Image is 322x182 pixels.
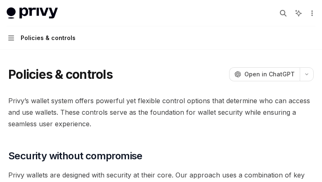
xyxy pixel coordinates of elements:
h1: Policies & controls [8,67,113,82]
button: Open in ChatGPT [229,67,300,81]
span: Open in ChatGPT [244,70,295,78]
span: Security without compromise [8,149,142,163]
span: Privy’s wallet system offers powerful yet flexible control options that determine who can access ... [8,95,314,130]
button: More actions [307,7,315,19]
div: Policies & controls [21,33,76,43]
img: light logo [7,7,58,19]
